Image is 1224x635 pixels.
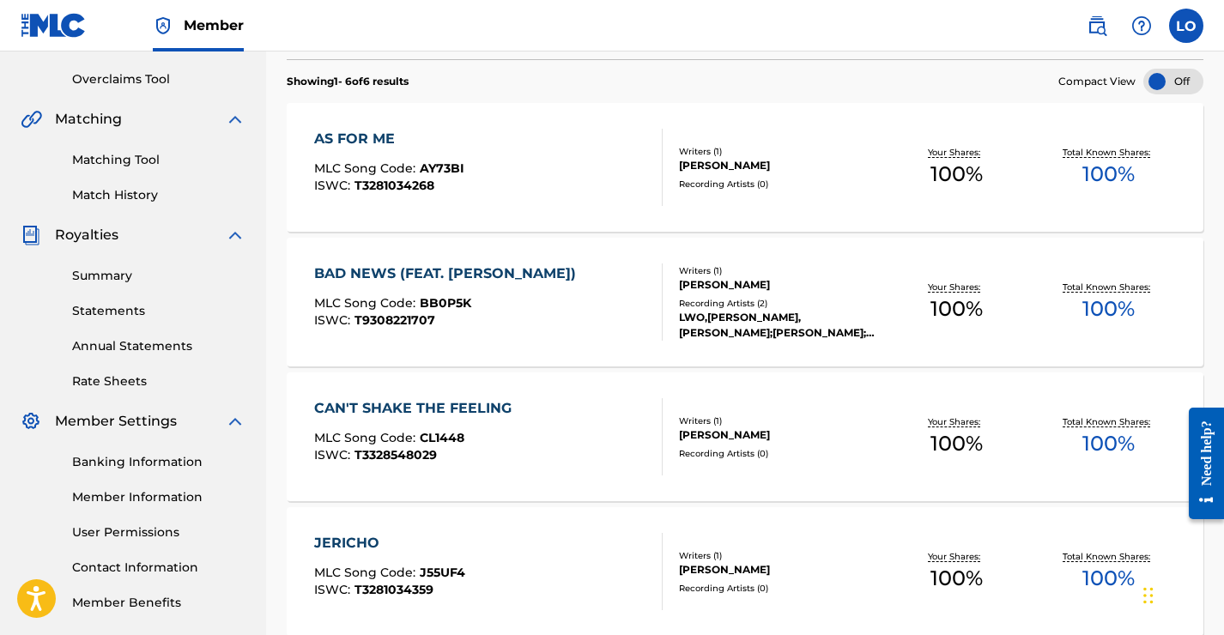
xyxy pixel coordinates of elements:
div: Drag [1143,570,1154,621]
p: Your Shares: [928,146,985,159]
div: [PERSON_NAME] [679,427,881,443]
span: T3328548029 [354,447,437,463]
p: Showing 1 - 6 of 6 results [287,74,409,89]
a: Matching Tool [72,151,245,169]
span: MLC Song Code : [314,160,420,176]
div: Recording Artists ( 0 ) [679,178,881,190]
span: 100 % [930,293,983,324]
span: ISWC : [314,447,354,463]
span: 100 % [930,563,983,594]
img: Matching [21,109,42,130]
p: Your Shares: [928,550,985,563]
a: Banking Information [72,453,245,471]
div: JERICHO [314,533,465,553]
iframe: Chat Widget [1138,553,1224,635]
div: Help [1124,9,1159,43]
span: Compact View [1058,74,1136,89]
a: Public Search [1080,9,1114,43]
span: 100 % [1082,159,1135,190]
span: Royalties [55,225,118,245]
a: Match History [72,186,245,204]
iframe: Resource Center [1176,390,1224,537]
span: Member Settings [55,411,177,432]
span: MLC Song Code : [314,565,420,580]
div: Recording Artists ( 0 ) [679,582,881,595]
div: [PERSON_NAME] [679,562,881,578]
a: Summary [72,267,245,285]
span: ISWC : [314,312,354,328]
div: AS FOR ME [314,129,464,149]
img: expand [225,225,245,245]
img: expand [225,109,245,130]
a: Statements [72,302,245,320]
a: BAD NEWS (FEAT. [PERSON_NAME])MLC Song Code:BB0P5KISWC:T9308221707Writers (1)[PERSON_NAME]Recordi... [287,238,1203,366]
img: help [1131,15,1152,36]
div: Recording Artists ( 0 ) [679,447,881,460]
p: Your Shares: [928,415,985,428]
a: AS FOR MEMLC Song Code:AY73BIISWC:T3281034268Writers (1)[PERSON_NAME]Recording Artists (0)Your Sh... [287,103,1203,232]
div: LWO,[PERSON_NAME], [PERSON_NAME];[PERSON_NAME];[PERSON_NAME] [PERSON_NAME] [679,310,881,341]
div: User Menu [1169,9,1203,43]
span: 100 % [1082,428,1135,459]
span: Matching [55,109,122,130]
img: Member Settings [21,411,41,432]
div: CAN'T SHAKE THE FEELING [314,398,520,419]
a: Overclaims Tool [72,70,245,88]
div: BAD NEWS (FEAT. [PERSON_NAME]) [314,263,585,284]
img: Royalties [21,225,41,245]
p: Total Known Shares: [1063,146,1154,159]
a: Rate Sheets [72,372,245,390]
span: T9308221707 [354,312,435,328]
a: User Permissions [72,523,245,541]
div: [PERSON_NAME] [679,277,881,293]
span: J55UF4 [420,565,465,580]
span: 100 % [930,159,983,190]
div: [PERSON_NAME] [679,158,881,173]
span: ISWC : [314,178,354,193]
img: MLC Logo [21,13,87,38]
span: T3281034359 [354,582,433,597]
p: Total Known Shares: [1063,415,1154,428]
div: Writers ( 1 ) [679,264,881,277]
a: Contact Information [72,559,245,577]
a: Annual Statements [72,337,245,355]
span: BB0P5K [420,295,471,311]
span: AY73BI [420,160,464,176]
span: Member [184,15,244,35]
span: 100 % [1082,563,1135,594]
a: Member Information [72,488,245,506]
div: Recording Artists ( 2 ) [679,297,881,310]
span: 100 % [930,428,983,459]
span: T3281034268 [354,178,434,193]
img: expand [225,411,245,432]
div: Writers ( 1 ) [679,145,881,158]
span: ISWC : [314,582,354,597]
div: Writers ( 1 ) [679,549,881,562]
p: Total Known Shares: [1063,281,1154,293]
span: 100 % [1082,293,1135,324]
p: Total Known Shares: [1063,550,1154,563]
div: Writers ( 1 ) [679,414,881,427]
span: MLC Song Code : [314,295,420,311]
a: Member Benefits [72,594,245,612]
img: search [1087,15,1107,36]
img: Top Rightsholder [153,15,173,36]
a: CAN'T SHAKE THE FEELINGMLC Song Code:CL1448ISWC:T3328548029Writers (1)[PERSON_NAME]Recording Arti... [287,372,1203,501]
span: MLC Song Code : [314,430,420,445]
p: Your Shares: [928,281,985,293]
span: CL1448 [420,430,464,445]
